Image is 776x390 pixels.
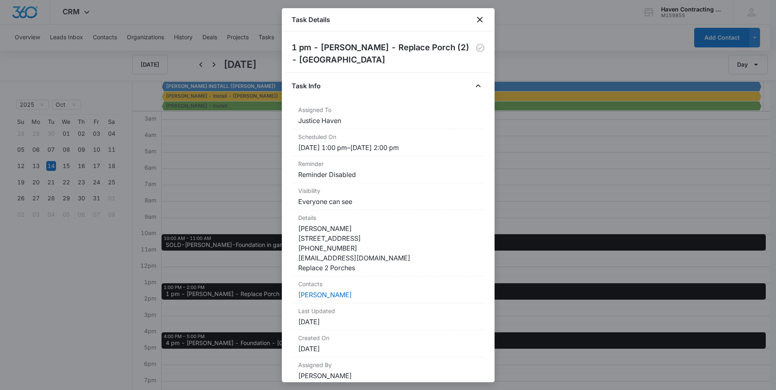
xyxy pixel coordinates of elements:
dd: [DATE] 1:00 pm – [DATE] 2:00 pm [298,143,478,152]
h1: Task Details [292,15,330,25]
dt: Reminder [298,159,478,168]
dt: Details [298,213,478,222]
div: Last Updated[DATE] [292,303,485,330]
dt: Scheduled On [298,132,478,141]
dt: Assigned To [298,105,478,114]
button: close [475,15,485,25]
dt: Last Updated [298,307,478,315]
div: Scheduled On[DATE] 1:00 pm–[DATE] 2:00 pm [292,129,485,156]
div: Contacts[PERSON_NAME] [292,276,485,303]
dd: [PERSON_NAME] [STREET_ADDRESS] [PHONE_NUMBER] [EMAIL_ADDRESS][DOMAIN_NAME] Replace 2 Porches [298,224,478,273]
dd: [DATE] [298,317,478,327]
dd: Reminder Disabled [298,170,478,179]
dd: Everyone can see [298,197,478,206]
div: ReminderReminder Disabled [292,156,485,183]
dd: Justice Haven [298,116,478,126]
div: Assigned By[PERSON_NAME] [292,357,485,384]
dd: [PERSON_NAME] [298,371,478,381]
div: Assigned ToJustice Haven [292,102,485,129]
h2: 1 pm - [PERSON_NAME] - Replace Porch (2) - [GEOGRAPHIC_DATA] [292,41,476,66]
dd: [DATE] [298,344,478,354]
div: VisibilityEveryone can see [292,183,485,210]
dt: Contacts [298,280,478,288]
button: Close [472,79,485,92]
a: [PERSON_NAME] [298,291,352,299]
div: Details[PERSON_NAME] [STREET_ADDRESS] [PHONE_NUMBER] [EMAIL_ADDRESS][DOMAIN_NAME] Replace 2 Porches [292,210,485,276]
dt: Assigned By [298,361,478,369]
dt: Visibility [298,186,478,195]
dt: Created On [298,334,478,342]
div: Created On[DATE] [292,330,485,357]
h4: Task Info [292,81,321,91]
